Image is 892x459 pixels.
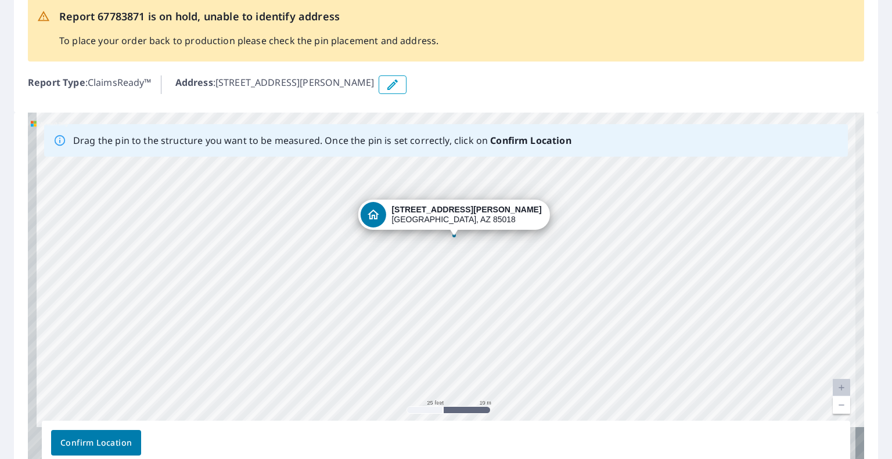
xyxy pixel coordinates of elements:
span: Confirm Location [60,436,132,450]
p: Report 67783871 is on hold, unable to identify address [59,9,438,24]
p: : [STREET_ADDRESS][PERSON_NAME] [175,75,375,94]
b: Report Type [28,76,85,89]
strong: [STREET_ADDRESS][PERSON_NAME] [391,205,541,214]
b: Confirm Location [490,134,571,147]
b: Address [175,76,213,89]
div: Dropped pin, building 1, Residential property, 3302 E Campbell Ave Unit 3 Phoenix, AZ 85018 [358,200,549,236]
p: To place your order back to production please check the pin placement and address. [59,34,438,48]
a: Current Level 20, Zoom In Disabled [833,379,850,396]
div: [GEOGRAPHIC_DATA], AZ 85018 [391,205,541,225]
button: Confirm Location [51,430,141,456]
a: Current Level 20, Zoom Out [833,396,850,414]
p: Drag the pin to the structure you want to be measured. Once the pin is set correctly, click on [73,133,571,147]
p: : ClaimsReady™ [28,75,152,94]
